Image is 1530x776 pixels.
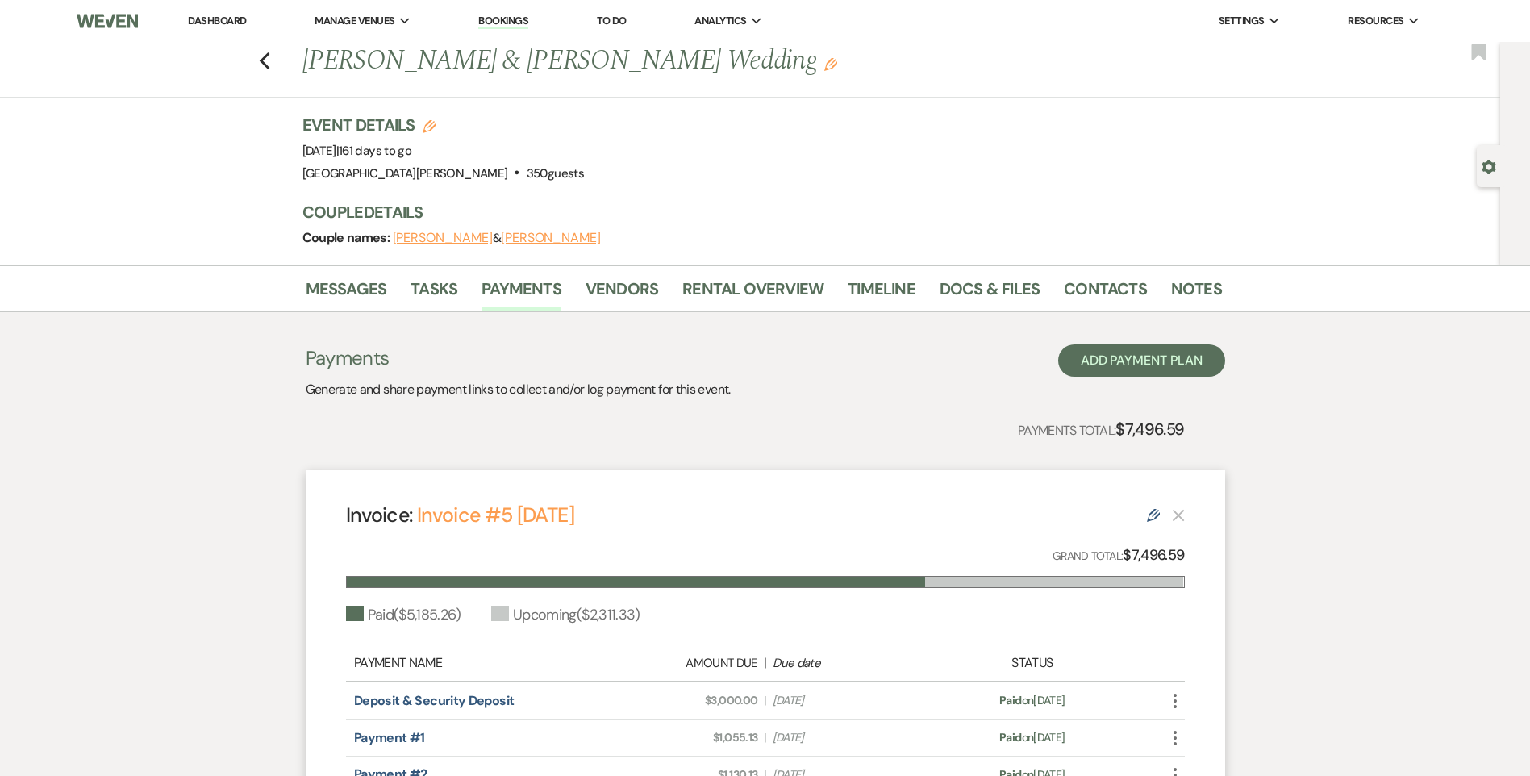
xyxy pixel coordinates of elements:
div: Payment Name [354,653,601,673]
span: [DATE] [773,729,921,746]
a: Notes [1171,276,1222,311]
button: Edit [824,56,837,71]
span: [DATE] [302,143,412,159]
a: Bookings [478,14,528,29]
button: Add Payment Plan [1058,344,1225,377]
a: Tasks [411,276,457,311]
a: Timeline [848,276,915,311]
span: $1,055.13 [609,729,757,746]
a: Invoice #5 [DATE] [417,502,574,528]
a: Messages [306,276,387,311]
div: Amount Due [609,654,757,673]
a: Contacts [1064,276,1147,311]
h3: Event Details [302,114,584,136]
span: | [764,692,765,709]
div: Upcoming ( $2,311.33 ) [491,604,640,626]
span: | [764,729,765,746]
span: $3,000.00 [609,692,757,709]
span: 350 guests [527,165,584,181]
span: Paid [999,693,1021,707]
p: Grand Total: [1053,544,1185,567]
button: Open lead details [1482,158,1496,173]
img: Weven Logo [77,4,138,38]
span: & [393,230,601,246]
a: Payment #1 [354,729,425,746]
div: Status [929,653,1135,673]
strong: $7,496.59 [1123,545,1184,565]
div: Paid ( $5,185.26 ) [346,604,461,626]
button: [PERSON_NAME] [393,232,493,244]
h3: Couple Details [302,201,1206,223]
span: [GEOGRAPHIC_DATA][PERSON_NAME] [302,165,508,181]
a: Deposit & Security Deposit [354,692,514,709]
h4: Invoice: [346,501,574,529]
a: Vendors [586,276,658,311]
span: Couple names: [302,229,393,246]
span: [DATE] [773,692,921,709]
div: on [DATE] [929,692,1135,709]
p: Payments Total: [1018,416,1185,442]
span: | [336,143,411,159]
a: Payments [482,276,561,311]
a: Dashboard [188,14,246,27]
strong: $7,496.59 [1115,419,1184,440]
div: on [DATE] [929,729,1135,746]
p: Generate and share payment links to collect and/or log payment for this event. [306,379,731,400]
div: | [601,653,930,673]
h3: Payments [306,344,731,372]
button: [PERSON_NAME] [501,232,601,244]
button: This payment plan cannot be deleted because it contains links that have been paid through Weven’s... [1172,508,1185,522]
span: Manage Venues [315,13,394,29]
a: Docs & Files [940,276,1040,311]
span: Resources [1348,13,1403,29]
span: Settings [1219,13,1265,29]
h1: [PERSON_NAME] & [PERSON_NAME] Wedding [302,42,1025,81]
a: To Do [597,14,627,27]
span: Paid [999,730,1021,745]
span: Analytics [694,13,746,29]
div: Due date [773,654,921,673]
span: 161 days to go [339,143,411,159]
a: Rental Overview [682,276,823,311]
